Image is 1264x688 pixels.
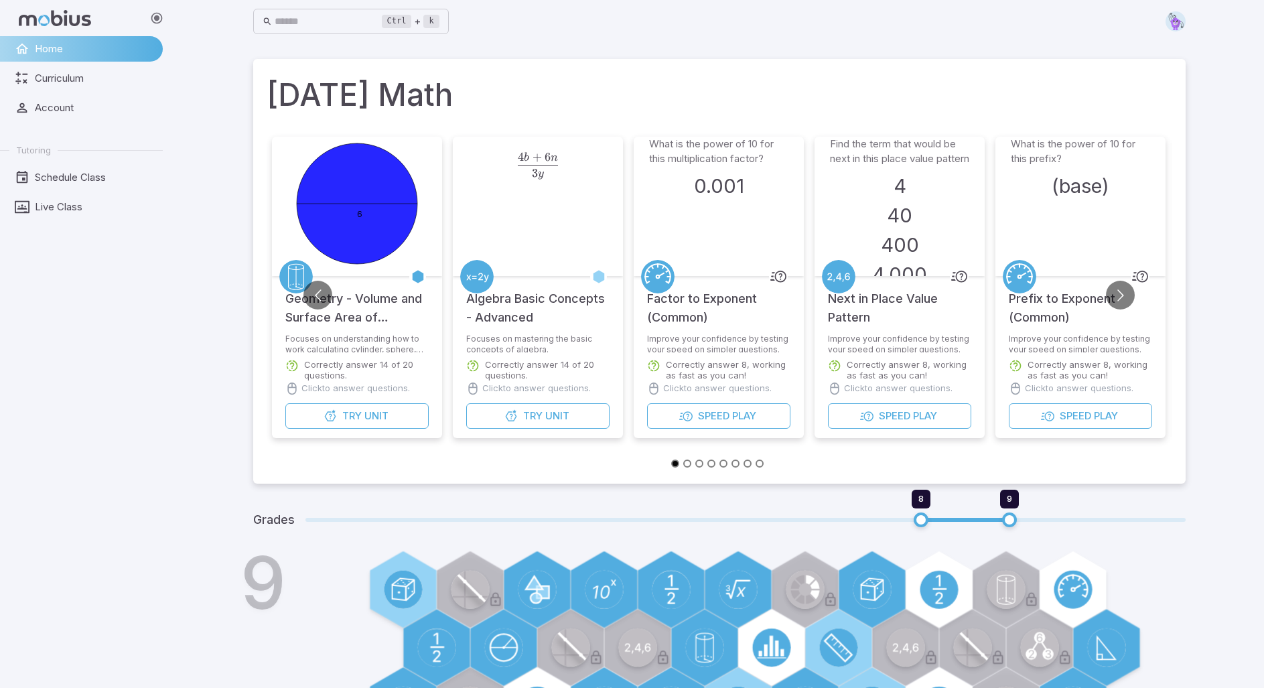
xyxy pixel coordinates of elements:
[1009,403,1152,429] button: SpeedPlay
[647,403,790,429] button: SpeedPlay
[382,13,439,29] div: +
[880,230,918,260] h3: 400
[35,170,153,185] span: Schedule Class
[828,334,971,352] p: Improve your confidence by testing your speed on simpler questions.
[285,334,429,352] p: Focuses on understanding how to work calculating cylinder, sphere, cone, and pyramid volumes and ...
[847,359,971,381] p: Correctly answer 8, working as fast as you can!
[35,71,153,86] span: Curriculum
[828,403,971,429] button: SpeedPlay
[1025,382,1133,395] p: Click to answer questions.
[756,460,764,468] button: Go to slide 8
[649,137,788,166] p: What is the power of 10 for this multiplication factor?
[303,281,332,309] button: Go to previous slide
[695,460,703,468] button: Go to slide 3
[647,334,790,352] p: Improve your confidence by testing your speed on simpler questions.
[693,171,744,201] h3: 0.001
[1166,11,1186,31] img: pentagon.svg
[719,460,727,468] button: Go to slide 5
[460,260,494,293] a: Algebra
[524,152,529,163] span: b
[279,260,313,293] a: Geometry 3D
[878,409,910,423] span: Speed
[35,42,153,56] span: Home
[557,152,559,169] span: ​
[285,276,429,327] h5: Geometry - Volume and Surface Area of Complex 3D Shapes - Intro
[240,547,286,619] h1: 9
[663,382,772,395] p: Click to answer questions.
[822,260,855,293] a: Patterning
[1009,334,1152,352] p: Improve your confidence by testing your speed on simpler questions.
[697,409,729,423] span: Speed
[647,276,790,327] h5: Factor to Exponent (Common)
[466,334,610,352] p: Focuses on mastering the basic concepts of algebra.
[35,100,153,115] span: Account
[893,171,906,201] h3: 4
[731,409,756,423] span: Play
[830,137,969,166] p: Find the term that would be next in this place value pattern
[466,276,610,327] h5: Algebra Basic Concepts - Advanced
[532,150,541,164] span: +
[1093,409,1117,423] span: Play
[522,409,542,423] span: Try
[1011,137,1150,166] p: What is the power of 10 for this prefix?
[301,382,410,395] p: Click to answer questions.
[285,403,429,429] button: TryUnit
[545,409,569,423] span: Unit
[364,409,388,423] span: Unit
[518,150,524,164] span: 4
[1003,260,1036,293] a: Speed/Distance/Time
[828,276,971,327] h5: Next in Place Value Pattern
[382,15,412,28] kbd: Ctrl
[357,209,362,219] text: 6
[342,409,361,423] span: Try
[844,382,953,395] p: Click to answer questions.
[1052,171,1109,201] h3: (base)
[544,150,550,164] span: 6
[1028,359,1152,381] p: Correctly answer 8, working as fast as you can!
[666,359,790,381] p: Correctly answer 8, working as fast as you can!
[267,72,1172,118] h1: [DATE] Math
[671,460,679,468] button: Go to slide 1
[887,201,912,230] h3: 40
[485,359,610,381] p: Correctly answer 14 of 20 questions.
[466,403,610,429] button: TryUnit
[550,152,557,163] span: n
[641,260,675,293] a: Speed/Distance/Time
[482,382,591,395] p: Click to answer questions.
[744,460,752,468] button: Go to slide 7
[872,260,927,289] h3: 4,000
[1007,493,1012,504] span: 9
[1009,276,1152,327] h5: Prefix to Exponent (Common)
[707,460,715,468] button: Go to slide 4
[683,460,691,468] button: Go to slide 2
[304,359,429,381] p: Correctly answer 14 of 20 questions.
[16,144,51,156] span: Tutoring
[918,493,924,504] span: 8
[912,409,936,423] span: Play
[35,200,153,214] span: Live Class
[531,166,537,180] span: 3
[1106,281,1135,309] button: Go to next slide
[731,460,740,468] button: Go to slide 6
[423,15,439,28] kbd: k
[1059,409,1091,423] span: Speed
[253,510,295,529] h5: Grades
